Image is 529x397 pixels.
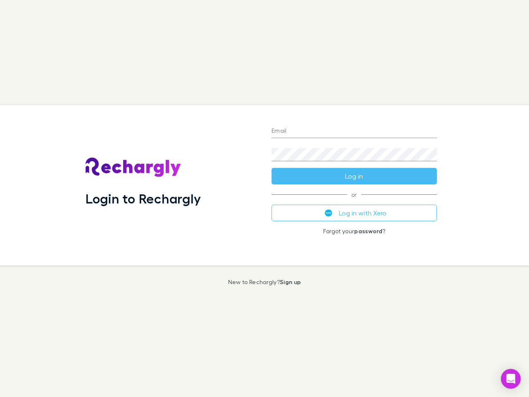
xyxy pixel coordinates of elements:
img: Rechargly's Logo [86,158,181,177]
div: Open Intercom Messenger [501,369,521,389]
h1: Login to Rechargly [86,191,201,206]
button: Log in with Xero [272,205,437,221]
a: Sign up [280,278,301,285]
a: password [354,227,382,234]
img: Xero's logo [325,209,332,217]
p: Forgot your ? [272,228,437,234]
p: New to Rechargly? [228,279,301,285]
button: Log in [272,168,437,184]
span: or [272,194,437,195]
